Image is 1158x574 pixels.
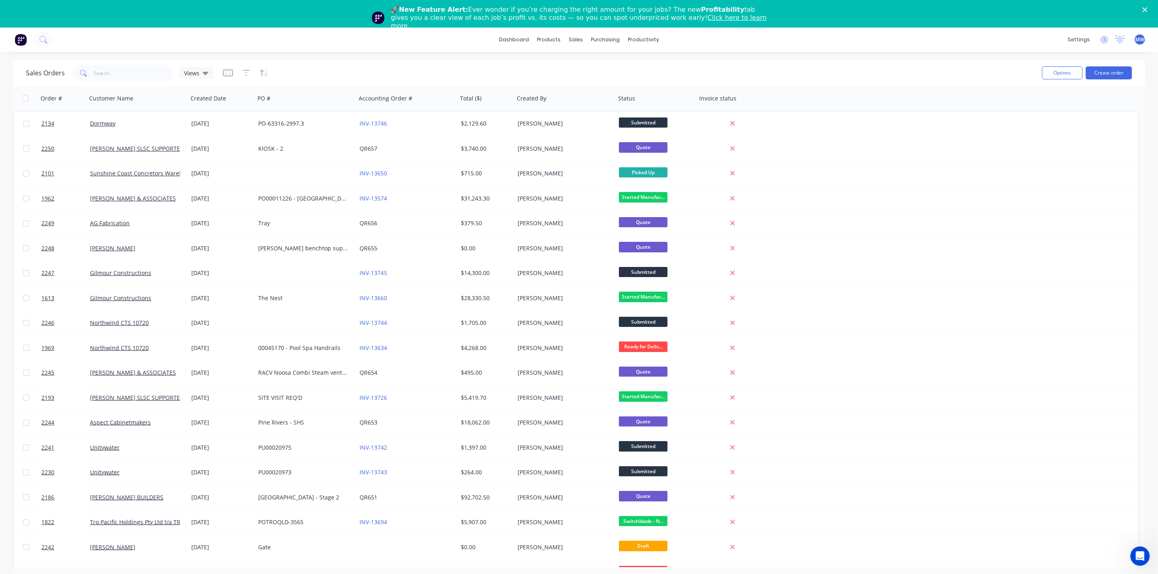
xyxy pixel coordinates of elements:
[517,94,546,102] div: Created By
[41,161,90,186] a: 2101
[518,369,608,377] div: [PERSON_NAME]
[565,34,587,46] div: sales
[191,369,252,377] div: [DATE]
[619,267,668,277] span: Submitted
[518,418,608,427] div: [PERSON_NAME]
[90,119,116,127] a: Dormway
[258,369,348,377] div: RACV Noosa Combi Steam vent Modifications
[619,441,668,451] span: Submitted
[518,393,608,401] div: [PERSON_NAME]
[518,219,608,227] div: [PERSON_NAME]
[89,94,133,102] div: Customer Name
[461,393,509,401] div: $5,419.70
[26,69,65,77] h1: Sales Orders
[15,34,27,46] img: Factory
[258,294,348,302] div: The Nest
[619,217,668,227] span: Quote
[1136,36,1145,43] span: MW
[90,543,135,551] a: [PERSON_NAME]
[619,466,668,476] span: Submitted
[461,518,509,526] div: $5,907.00
[191,219,252,227] div: [DATE]
[460,94,482,102] div: Total ($)
[41,119,54,128] span: 2134
[258,344,348,352] div: 00045170 - Pool Spa Handrails
[518,543,608,551] div: [PERSON_NAME]
[191,119,252,128] div: [DATE]
[41,94,62,102] div: Order #
[191,169,252,177] div: [DATE]
[41,269,54,277] span: 2247
[461,468,509,476] div: $264.00
[41,244,54,252] span: 2248
[191,393,252,401] div: [DATE]
[518,144,608,152] div: [PERSON_NAME]
[41,485,90,509] a: 2186
[699,94,736,102] div: Invoice status
[41,219,54,227] span: 2249
[258,119,348,128] div: PO-63316-2997.3
[191,269,252,277] div: [DATE]
[41,111,90,136] a: 2134
[461,194,509,202] div: $31,243.30
[360,418,377,426] a: QR653
[191,443,252,451] div: [DATE]
[360,144,377,152] a: QR657
[359,94,412,102] div: Accounting Order #
[624,34,663,46] div: productivity
[360,319,387,326] a: INV-13744
[701,6,745,13] b: Profitability
[360,369,377,376] a: QR654
[41,169,54,177] span: 2101
[257,94,270,102] div: PO #
[191,294,252,302] div: [DATE]
[518,518,608,526] div: [PERSON_NAME]
[518,294,608,302] div: [PERSON_NAME]
[191,194,252,202] div: [DATE]
[90,393,187,401] a: [PERSON_NAME] SLSC SUPPORTERS
[518,443,608,451] div: [PERSON_NAME]
[518,244,608,252] div: [PERSON_NAME]
[191,144,252,152] div: [DATE]
[90,219,130,227] a: AG Fabrication
[258,219,348,227] div: Tray
[90,169,196,177] a: Sunshine Coast Concretors Warehouse
[360,169,387,177] a: INV-13650
[461,443,509,451] div: $1,397.00
[41,144,54,152] span: 2250
[41,410,90,435] a: 2244
[41,261,90,285] a: 2247
[41,468,54,476] span: 2230
[41,518,54,526] span: 1822
[518,169,608,177] div: [PERSON_NAME]
[619,541,668,551] span: Draft
[619,167,668,177] span: Picked Up
[360,194,387,202] a: INV-13574
[518,119,608,128] div: [PERSON_NAME]
[461,294,509,302] div: $28,330.50
[258,543,348,551] div: Gate
[360,219,377,227] a: QR656
[619,341,668,352] span: Ready for Deliv...
[41,510,90,534] a: 1822
[191,543,252,551] div: [DATE]
[518,344,608,352] div: [PERSON_NAME]
[184,69,199,77] span: Views
[461,244,509,252] div: $0.00
[41,136,90,160] a: 2250
[619,317,668,327] span: Submitted
[90,518,195,526] a: Tro Pacific Holdings Pty Ltd t/a TROPAC
[461,543,509,551] div: $0.00
[360,393,387,401] a: INV-13726
[191,468,252,476] div: [DATE]
[90,443,120,451] a: Unitywater
[360,493,377,501] a: QR651
[461,369,509,377] div: $495.00
[618,94,635,102] div: Status
[619,367,668,377] span: Quote
[619,142,668,152] span: Quote
[41,361,90,385] a: 2245
[518,319,608,327] div: [PERSON_NAME]
[360,119,387,127] a: INV-13746
[41,393,54,401] span: 2193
